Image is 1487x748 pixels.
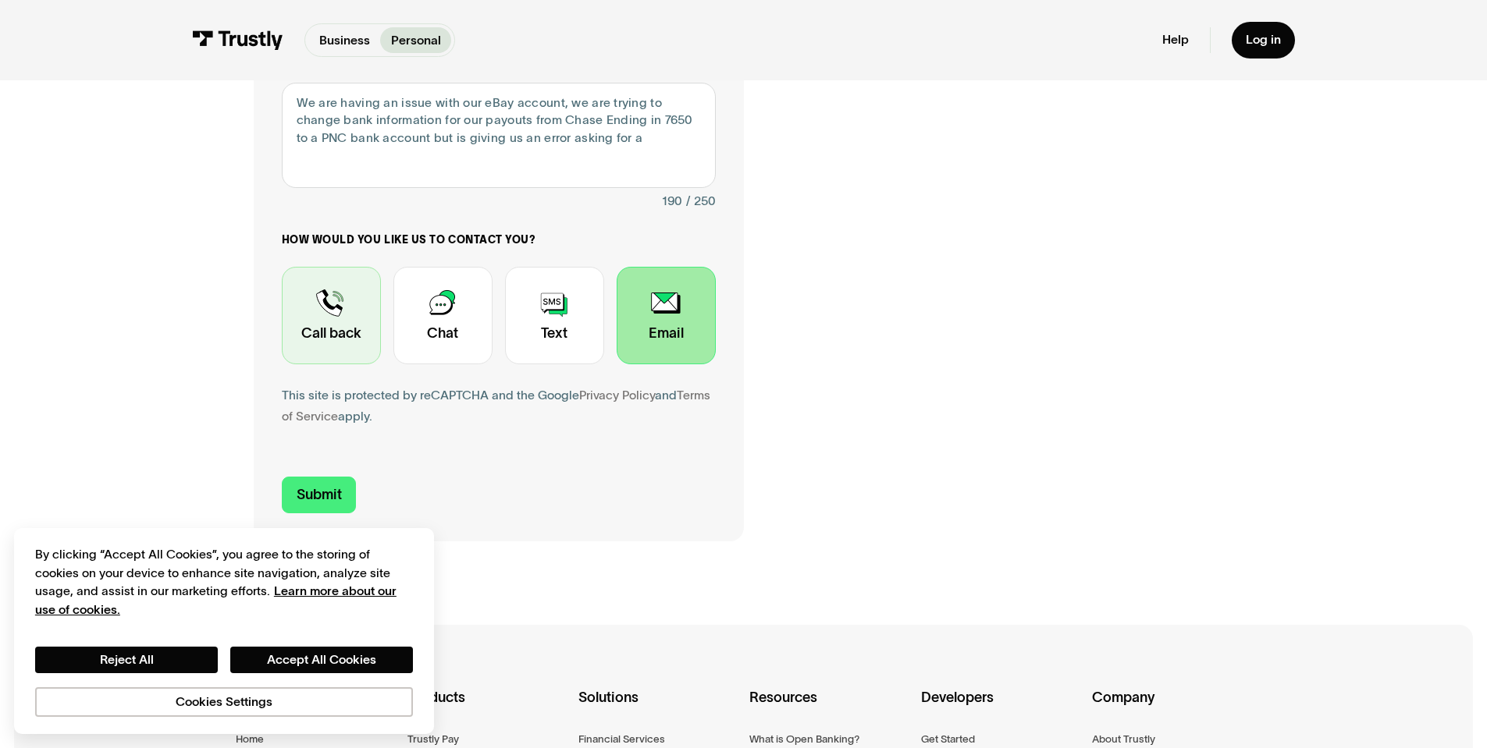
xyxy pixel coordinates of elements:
button: Accept All Cookies [230,647,413,673]
div: Solutions [578,686,737,730]
p: Business [319,31,370,50]
a: Personal [380,27,451,53]
a: Trustly Pay [407,730,459,748]
div: Resources [749,686,908,730]
div: 190 [662,191,682,212]
label: How would you like us to contact you? [282,233,716,247]
a: Help [1162,32,1189,48]
button: Reject All [35,647,218,673]
a: Business [308,27,380,53]
div: Products [407,686,566,730]
a: Financial Services [578,730,665,748]
div: Developers [921,686,1080,730]
p: Personal [391,31,441,50]
div: Company [1092,686,1250,730]
a: What is Open Banking? [749,730,859,748]
img: Trustly Logo [192,30,283,50]
input: Submit [282,477,357,513]
a: Get Started [921,730,975,748]
div: Cookie banner [14,528,434,734]
a: About Trustly [1092,730,1155,748]
button: Cookies Settings [35,687,413,717]
a: Log in [1232,22,1295,58]
div: / 250 [686,191,716,212]
div: Privacy [35,545,413,716]
a: Home [236,730,264,748]
div: By clicking “Accept All Cookies”, you agree to the storing of cookies on your device to enhance s... [35,545,413,619]
div: Log in [1246,32,1281,48]
div: This site is protected by reCAPTCHA and the Google and apply. [282,385,716,427]
a: Privacy Policy [579,388,655,402]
